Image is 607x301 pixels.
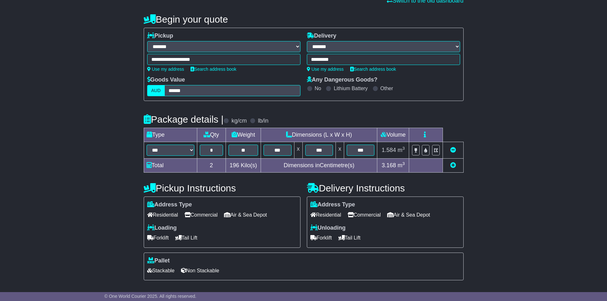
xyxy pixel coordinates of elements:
[450,147,456,153] a: Remove this item
[348,210,381,220] span: Commercial
[450,162,456,168] a: Add new item
[402,161,405,166] sup: 3
[147,67,184,72] a: Use my address
[147,85,165,96] label: AUD
[226,128,261,142] td: Weight
[197,128,226,142] td: Qty
[147,76,185,83] label: Goods Value
[184,210,218,220] span: Commercial
[377,128,409,142] td: Volume
[144,114,224,125] h4: Package details |
[230,162,239,168] span: 196
[197,159,226,173] td: 2
[258,118,268,125] label: lb/in
[144,159,197,173] td: Total
[147,32,173,39] label: Pickup
[382,162,396,168] span: 3.168
[147,201,192,208] label: Address Type
[398,162,405,168] span: m
[336,142,344,159] td: x
[307,67,344,72] a: Use my address
[144,128,197,142] td: Type
[231,118,247,125] label: kg/cm
[387,210,430,220] span: Air & Sea Depot
[226,159,261,173] td: Kilo(s)
[105,294,197,299] span: © One World Courier 2025. All rights reserved.
[315,85,321,91] label: No
[144,14,464,25] h4: Begin your quote
[307,76,378,83] label: Any Dangerous Goods?
[338,233,361,243] span: Tail Lift
[147,210,178,220] span: Residential
[147,225,177,232] label: Loading
[307,183,464,193] h4: Delivery Instructions
[147,266,175,276] span: Stackable
[310,225,346,232] label: Unloading
[181,266,219,276] span: Non Stackable
[380,85,393,91] label: Other
[310,210,341,220] span: Residential
[307,32,336,39] label: Delivery
[224,210,267,220] span: Air & Sea Depot
[310,233,332,243] span: Forklift
[402,146,405,151] sup: 3
[310,201,355,208] label: Address Type
[147,257,170,264] label: Pallet
[334,85,368,91] label: Lithium Battery
[144,183,300,193] h4: Pickup Instructions
[261,159,377,173] td: Dimensions in Centimetre(s)
[382,147,396,153] span: 1.584
[147,233,169,243] span: Forklift
[398,147,405,153] span: m
[175,233,198,243] span: Tail Lift
[261,128,377,142] td: Dimensions (L x W x H)
[191,67,236,72] a: Search address book
[294,142,302,159] td: x
[350,67,396,72] a: Search address book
